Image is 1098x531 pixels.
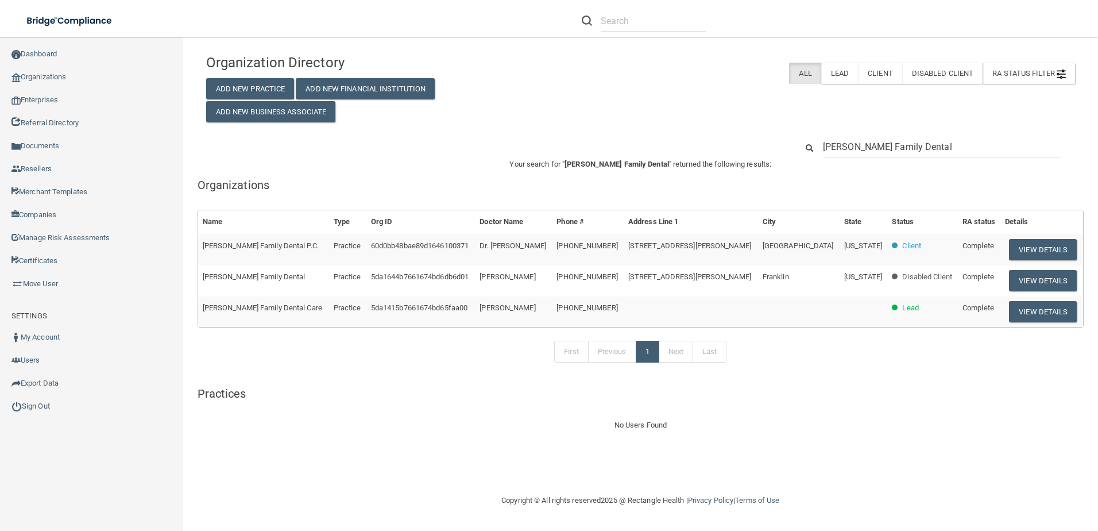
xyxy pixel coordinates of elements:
[659,341,693,363] a: Next
[11,379,21,388] img: icon-export.b9366987.png
[628,272,751,281] span: [STREET_ADDRESS][PERSON_NAME]
[962,303,994,312] span: Complete
[902,239,921,253] p: Client
[1009,301,1077,322] button: View Details
[329,210,366,234] th: Type
[203,303,322,312] span: [PERSON_NAME] Family Dental Care
[203,272,306,281] span: [PERSON_NAME] Family Dental
[475,210,552,234] th: Doctor Name
[198,418,1084,432] div: No Users Found
[11,97,21,105] img: enterprise.0d942306.png
[789,63,821,84] label: All
[844,272,882,281] span: [US_STATE]
[688,496,733,505] a: Privacy Policy
[334,241,361,250] span: Practice
[821,63,858,84] label: Lead
[203,241,319,250] span: [PERSON_NAME] Family Dental P.C.
[11,309,47,323] label: SETTINGS
[1000,210,1083,234] th: Details
[371,272,469,281] span: 5da1644b7661674bd6db6d01
[556,241,617,250] span: [PHONE_NUMBER]
[198,157,1084,171] p: Your search for " " returned the following results:
[198,210,329,234] th: Name
[958,210,1000,234] th: RA status
[628,241,751,250] span: [STREET_ADDRESS][PERSON_NAME]
[556,303,617,312] span: [PHONE_NUMBER]
[556,272,617,281] span: [PHONE_NUMBER]
[206,101,336,122] button: Add New Business Associate
[636,341,659,363] a: 1
[582,16,592,26] img: ic-search.3b580494.png
[366,210,475,234] th: Org ID
[858,63,902,84] label: Client
[693,341,726,363] a: Last
[588,341,636,363] a: Previous
[296,78,435,99] button: Add New Financial Institution
[554,341,589,363] a: First
[371,241,469,250] span: 60d0bb48bae89d1646100371
[198,179,1084,191] h5: Organizations
[198,387,1084,400] h5: Practices
[206,78,295,99] button: Add New Practice
[17,9,123,33] img: bridge_compliance_login_screen.278c3ca4.svg
[11,278,23,290] img: briefcase.64adab9b.png
[11,164,21,174] img: ic_reseller.de258add.png
[624,210,758,234] th: Address Line 1
[844,241,882,250] span: [US_STATE]
[840,210,887,234] th: State
[480,272,535,281] span: [PERSON_NAME]
[763,272,789,281] span: Franklin
[371,303,467,312] span: 5da1415b7661674bd65faa00
[902,63,983,84] label: Disabled Client
[962,241,994,250] span: Complete
[480,303,535,312] span: [PERSON_NAME]
[1009,239,1077,260] button: View Details
[11,73,21,82] img: organization-icon.f8decf85.png
[962,272,994,281] span: Complete
[431,482,850,519] div: Copyright © All rights reserved 2025 @ Rectangle Health | |
[601,10,706,32] input: Search
[206,55,484,70] h4: Organization Directory
[902,301,918,315] p: Lead
[902,270,952,284] p: Disabled Client
[334,303,361,312] span: Practice
[334,272,361,281] span: Practice
[992,69,1066,78] span: RA Status Filter
[565,160,669,168] span: [PERSON_NAME] Family Dental
[758,210,840,234] th: City
[11,356,21,365] img: icon-users.e205127d.png
[1009,270,1077,291] button: View Details
[480,241,546,250] span: Dr. [PERSON_NAME]
[11,142,21,151] img: icon-documents.8dae5593.png
[763,241,834,250] span: [GEOGRAPHIC_DATA]
[552,210,624,234] th: Phone #
[11,333,21,342] img: ic_user_dark.df1a06c3.png
[823,136,1061,157] input: Search
[1057,70,1066,79] img: icon-filter@2x.21656d0b.png
[735,496,779,505] a: Terms of Use
[887,210,958,234] th: Status
[11,50,21,59] img: ic_dashboard_dark.d01f4a41.png
[11,401,22,411] img: ic_power_dark.7ecde6b1.png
